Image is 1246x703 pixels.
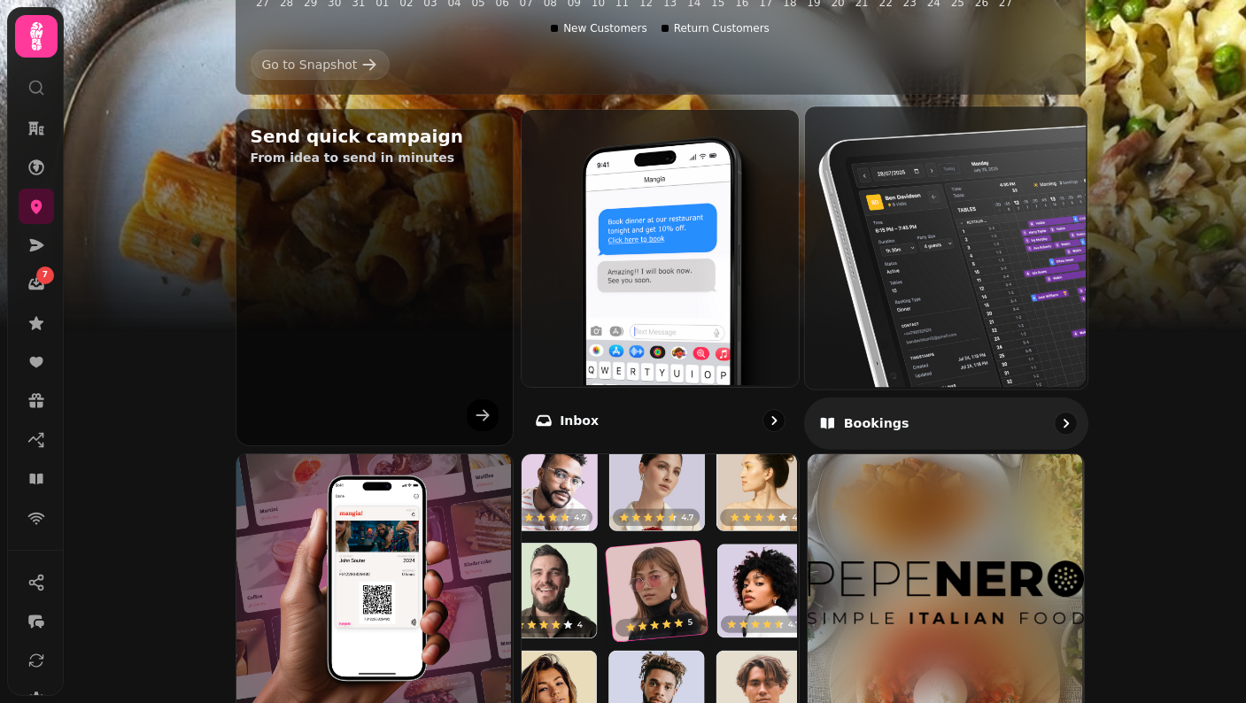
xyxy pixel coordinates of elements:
[521,109,800,446] a: InboxInbox
[251,149,499,166] p: From idea to send in minutes
[520,108,797,385] img: Inbox
[19,267,54,302] a: 7
[765,412,783,429] svg: go to
[43,269,48,282] span: 7
[844,414,909,432] p: Bookings
[551,21,647,35] div: New Customers
[251,50,391,80] a: Go to Snapshot
[560,412,599,429] p: Inbox
[662,21,770,35] div: Return Customers
[803,104,1086,387] img: Bookings
[251,124,499,149] h2: Send quick campaign
[1056,414,1074,432] svg: go to
[804,105,1088,449] a: BookingsBookings
[262,56,358,73] div: Go to Snapshot
[236,109,515,446] button: Send quick campaignFrom idea to send in minutes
